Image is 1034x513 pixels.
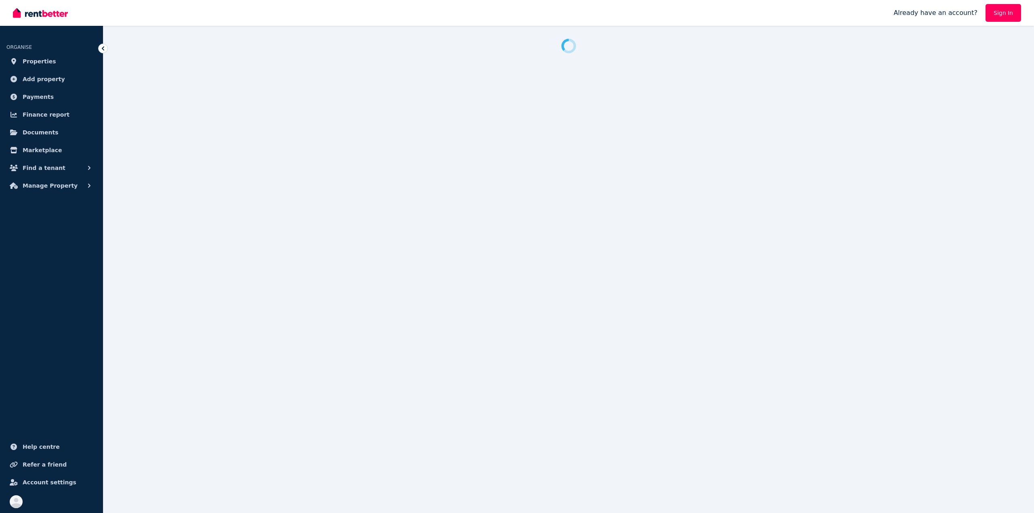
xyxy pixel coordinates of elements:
[23,460,67,469] span: Refer a friend
[6,124,97,140] a: Documents
[6,142,97,158] a: Marketplace
[6,474,97,490] a: Account settings
[23,92,54,102] span: Payments
[23,74,65,84] span: Add property
[23,110,69,119] span: Finance report
[13,7,68,19] img: RentBetter
[6,71,97,87] a: Add property
[6,439,97,455] a: Help centre
[23,145,62,155] span: Marketplace
[6,456,97,473] a: Refer a friend
[23,477,76,487] span: Account settings
[23,442,60,452] span: Help centre
[23,57,56,66] span: Properties
[6,178,97,194] button: Manage Property
[6,53,97,69] a: Properties
[893,8,977,18] span: Already have an account?
[23,181,78,191] span: Manage Property
[6,44,32,50] span: ORGANISE
[23,163,65,173] span: Find a tenant
[23,128,59,137] span: Documents
[6,89,97,105] a: Payments
[6,107,97,123] a: Finance report
[6,160,97,176] button: Find a tenant
[986,4,1021,22] a: Sign In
